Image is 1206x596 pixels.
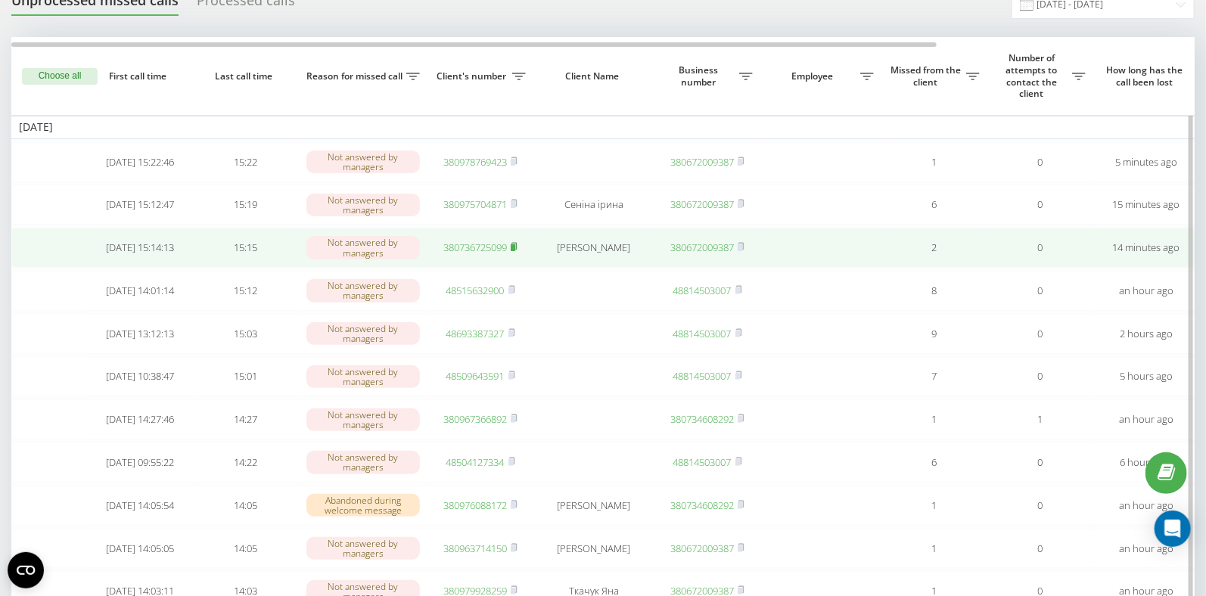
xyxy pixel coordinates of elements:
[987,142,1093,182] td: 0
[987,529,1093,569] td: 0
[8,552,44,588] button: Open CMP widget
[881,357,987,397] td: 7
[87,185,193,225] td: [DATE] 15:12:47
[1093,399,1199,439] td: an hour ago
[673,369,732,383] a: 48814503007
[889,64,966,88] span: Missed from the client
[446,369,505,383] a: 48509643591
[673,284,732,297] a: 48814503007
[987,357,1093,397] td: 0
[987,486,1093,526] td: 0
[306,537,420,560] div: Not answered by managers
[987,228,1093,268] td: 0
[673,327,732,340] a: 48814503007
[670,542,734,555] a: 380672009387
[205,70,287,82] span: Last call time
[533,486,654,526] td: [PERSON_NAME]
[306,451,420,473] div: Not answered by managers
[193,357,299,397] td: 15:01
[987,399,1093,439] td: 1
[533,185,654,225] td: Сеніна ірина
[306,70,406,82] span: Reason for missed call
[1093,314,1199,354] td: 2 hours ago
[306,194,420,216] div: Not answered by managers
[673,455,732,469] a: 48814503007
[995,52,1072,99] span: Number of attempts to contact the client
[443,542,507,555] a: 380963714150
[533,529,654,569] td: [PERSON_NAME]
[306,279,420,302] div: Not answered by managers
[443,498,507,512] a: 380976088172
[306,365,420,388] div: Not answered by managers
[670,155,734,169] a: 380672009387
[306,151,420,173] div: Not answered by managers
[987,185,1093,225] td: 0
[306,236,420,259] div: Not answered by managers
[670,241,734,254] a: 380672009387
[22,68,98,85] button: Choose all
[446,284,505,297] a: 48515632900
[193,185,299,225] td: 15:19
[87,529,193,569] td: [DATE] 14:05:05
[306,408,420,431] div: Not answered by managers
[987,271,1093,311] td: 0
[768,70,860,82] span: Employee
[1093,529,1199,569] td: an hour ago
[87,271,193,311] td: [DATE] 14:01:14
[1093,228,1199,268] td: 14 minutes ago
[662,64,739,88] span: Business number
[193,314,299,354] td: 15:03
[533,228,654,268] td: [PERSON_NAME]
[446,455,505,469] a: 48504127334
[443,155,507,169] a: 380978769423
[443,197,507,211] a: 380975704871
[1093,442,1199,483] td: 6 hours ago
[1093,142,1199,182] td: 5 minutes ago
[670,498,734,512] a: 380734608292
[881,442,987,483] td: 6
[443,241,507,254] a: 380736725099
[193,399,299,439] td: 14:27
[881,399,987,439] td: 1
[881,228,987,268] td: 2
[99,70,181,82] span: First call time
[87,228,193,268] td: [DATE] 15:14:13
[193,142,299,182] td: 15:22
[306,494,420,517] div: Abandoned during welcome message
[87,486,193,526] td: [DATE] 14:05:54
[87,442,193,483] td: [DATE] 09:55:22
[881,529,987,569] td: 1
[1105,64,1187,88] span: How long has the call been lost
[670,197,734,211] a: 380672009387
[546,70,642,82] span: Client Name
[881,486,987,526] td: 1
[87,357,193,397] td: [DATE] 10:38:47
[1093,357,1199,397] td: 5 hours ago
[193,529,299,569] td: 14:05
[446,327,505,340] a: 48693387327
[193,228,299,268] td: 15:15
[1093,271,1199,311] td: an hour ago
[435,70,512,82] span: Client's number
[1155,511,1191,547] div: Open Intercom Messenger
[881,185,987,225] td: 6
[1093,486,1199,526] td: an hour ago
[1093,185,1199,225] td: 15 minutes ago
[881,314,987,354] td: 9
[987,442,1093,483] td: 0
[987,314,1093,354] td: 0
[881,142,987,182] td: 1
[881,271,987,311] td: 8
[306,322,420,345] div: Not answered by managers
[193,442,299,483] td: 14:22
[443,412,507,426] a: 380967366892
[87,142,193,182] td: [DATE] 15:22:46
[87,399,193,439] td: [DATE] 14:27:46
[193,486,299,526] td: 14:05
[87,314,193,354] td: [DATE] 13:12:13
[193,271,299,311] td: 15:12
[670,412,734,426] a: 380734608292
